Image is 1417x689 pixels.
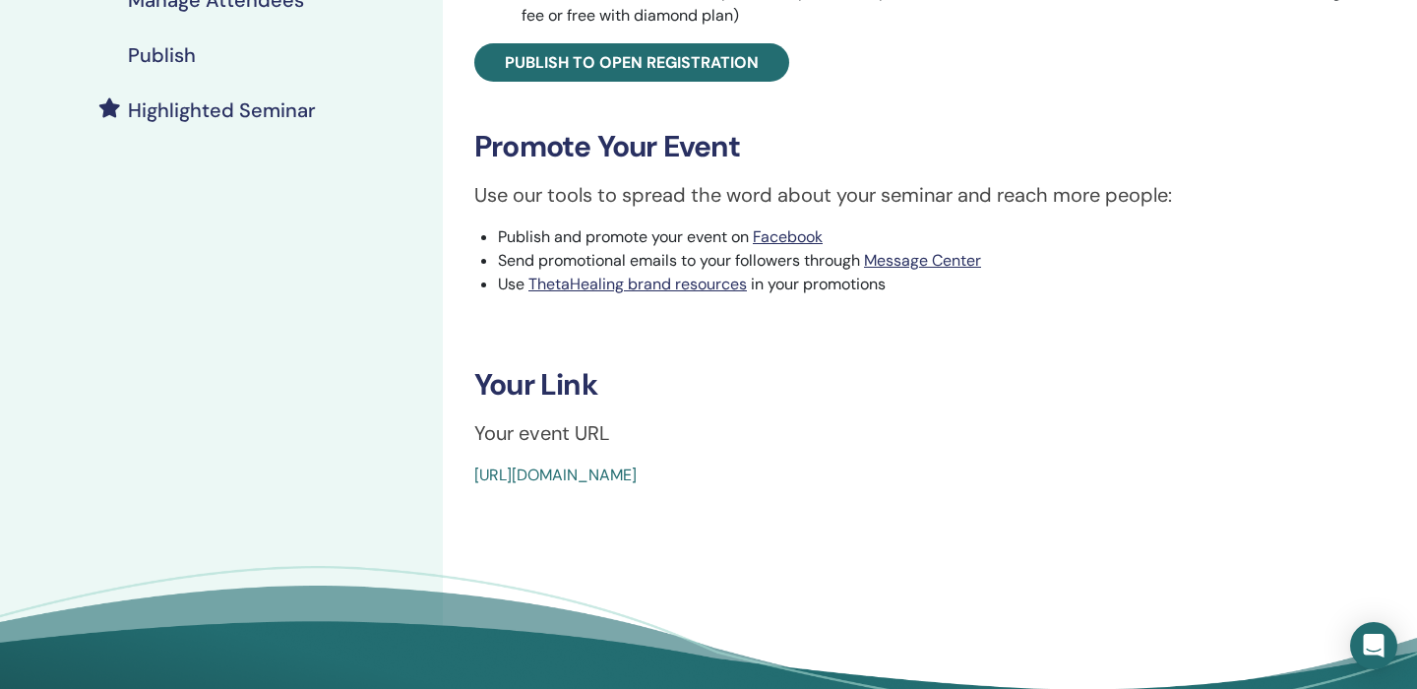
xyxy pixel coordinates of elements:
p: Your event URL [474,418,1356,448]
h4: Highlighted Seminar [128,98,316,122]
a: [URL][DOMAIN_NAME] [474,465,637,485]
li: Use in your promotions [498,273,1356,296]
a: Message Center [864,250,981,271]
span: Publish to open registration [505,52,759,73]
p: Use our tools to spread the word about your seminar and reach more people: [474,180,1356,210]
h3: Your Link [474,367,1356,403]
h3: Promote Your Event [474,129,1356,164]
li: Send promotional emails to your followers through [498,249,1356,273]
a: ThetaHealing brand resources [528,274,747,294]
a: Facebook [753,226,823,247]
a: Publish to open registration [474,43,789,82]
div: Open Intercom Messenger [1350,622,1397,669]
li: Publish and promote your event on [498,225,1356,249]
h4: Publish [128,43,196,67]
